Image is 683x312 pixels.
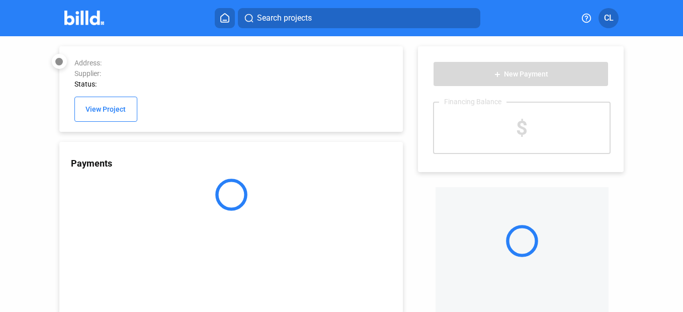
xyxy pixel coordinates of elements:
span: CL [604,12,614,24]
mat-icon: add [493,70,501,79]
span: Search projects [257,12,312,24]
span: View Project [86,106,126,114]
div: Payments [71,158,403,169]
div: Address: [74,59,325,67]
div: $ [434,103,610,153]
button: New Payment [433,61,609,87]
button: Search projects [238,8,480,28]
div: Financing Balance [439,98,506,106]
button: CL [599,8,619,28]
span: New Payment [504,70,548,79]
div: Status: [74,80,325,88]
button: View Project [74,97,137,122]
img: Billd Company Logo [64,11,104,25]
div: Supplier: [74,69,325,77]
